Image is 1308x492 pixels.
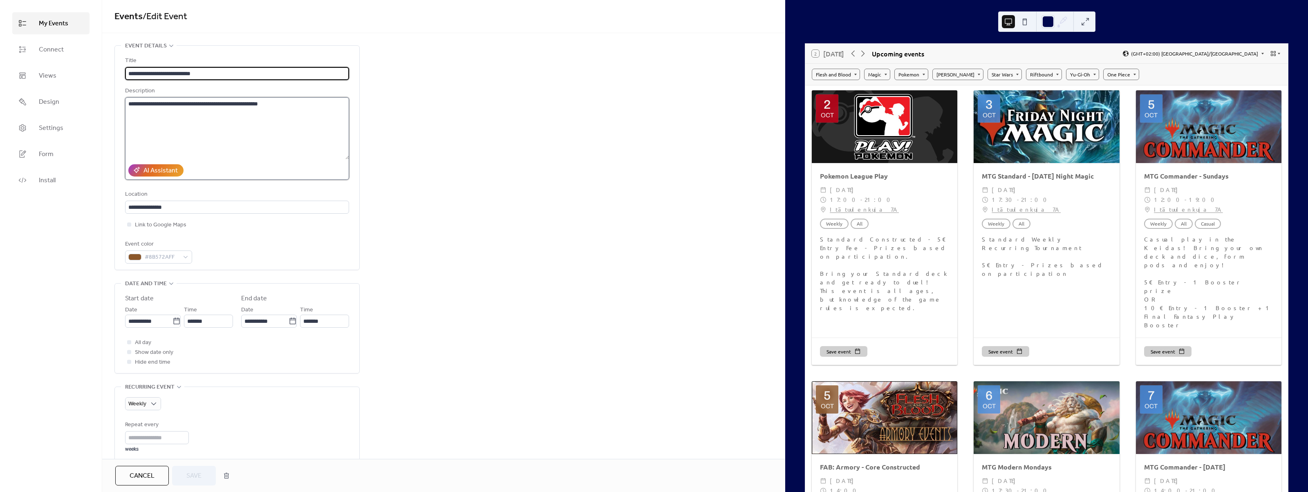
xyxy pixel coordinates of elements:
[820,476,826,486] div: ​
[39,19,68,29] span: My Events
[1154,195,1185,205] span: 12:00
[135,348,173,358] span: Show date only
[125,305,137,315] span: Date
[1136,235,1281,329] div: Casual play in the Keidas! Bring your own deck and dice, form pods and enjoy! 5€ Entry - 1 Booste...
[125,41,167,51] span: Event details
[135,220,186,230] span: Link to Google Maps
[125,294,154,304] div: Start date
[114,8,143,26] a: Events
[135,338,151,348] span: All day
[974,462,1119,472] div: MTG Modern Mondays
[128,398,146,409] span: Weekly
[830,205,899,215] a: Itätuulenkuja 7A
[992,195,1017,205] span: 17:30
[820,185,826,195] div: ​
[12,169,90,191] a: Install
[820,195,826,205] div: ​
[1144,112,1158,119] div: Oct
[143,166,178,176] div: AI Assistant
[820,205,826,215] div: ​
[125,239,190,249] div: Event color
[860,195,865,205] span: -
[184,305,197,315] span: Time
[982,185,988,195] div: ​
[824,389,831,402] div: 5
[820,463,920,471] a: FAB: Armory - Core Constructed
[145,253,179,262] span: #8B572AFF
[982,476,988,486] div: ​
[992,185,1020,195] span: [DATE]
[872,49,924,58] div: Upcoming events
[1144,195,1151,205] div: ​
[1144,476,1151,486] div: ​
[130,471,155,481] span: Cancel
[1017,195,1021,205] span: -
[39,176,56,186] span: Install
[982,346,1029,357] button: Save event
[125,279,167,289] span: Date and time
[1144,403,1158,409] div: Oct
[1154,185,1182,195] span: [DATE]
[1148,389,1155,402] div: 7
[241,294,267,304] div: End date
[12,143,90,165] a: Form
[1154,205,1223,215] a: Itätuulenkuja 7A
[985,389,992,402] div: 6
[12,91,90,113] a: Design
[1189,195,1219,205] span: 19:00
[974,171,1119,181] div: MTG Standard - [DATE] Night Magic
[125,382,175,392] span: Recurring event
[1136,462,1281,472] div: MTG Commander - [DATE]
[12,38,90,60] a: Connect
[39,97,59,107] span: Design
[830,195,860,205] span: 17:00
[983,112,996,119] div: Oct
[974,235,1119,278] div: Standard Weekly Recurring Tournament 5€ Entry - Prizes based on participation
[125,86,347,96] div: Description
[982,195,988,205] div: ​
[830,476,858,486] span: [DATE]
[1148,98,1155,111] div: 5
[39,123,63,133] span: Settings
[820,346,867,357] button: Save event
[12,117,90,139] a: Settings
[125,446,189,452] div: weeks
[125,420,187,430] div: Repeat every
[812,171,957,181] div: Pokemon League Play
[1144,205,1151,215] div: ​
[39,45,64,55] span: Connect
[821,112,834,119] div: Oct
[992,205,1061,215] a: Itätuulenkuja 7A
[865,195,895,205] span: 21:00
[12,12,90,34] a: My Events
[1131,51,1258,56] span: (GMT+02:00) [GEOGRAPHIC_DATA]/[GEOGRAPHIC_DATA]
[125,56,347,66] div: Title
[12,65,90,87] a: Views
[985,98,992,111] div: 3
[1154,476,1182,486] span: [DATE]
[300,305,313,315] span: Time
[821,403,834,409] div: Oct
[1136,171,1281,181] div: MTG Commander - Sundays
[128,164,184,177] button: AI Assistant
[812,235,957,312] div: Standard Constructed - 5€ Entry Fee - Prizes based on participation. Bring your Standard deck and...
[39,71,56,81] span: Views
[830,185,858,195] span: [DATE]
[1144,346,1192,357] button: Save event
[241,305,253,315] span: Date
[824,98,831,111] div: 2
[115,466,169,485] button: Cancel
[135,358,170,367] span: Hide end time
[1144,185,1151,195] div: ​
[125,190,347,199] div: Location
[1185,195,1189,205] span: -
[983,403,996,409] div: Oct
[1021,195,1052,205] span: 21:00
[992,476,1020,486] span: [DATE]
[143,8,187,26] span: / Edit Event
[982,205,988,215] div: ​
[39,150,54,159] span: Form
